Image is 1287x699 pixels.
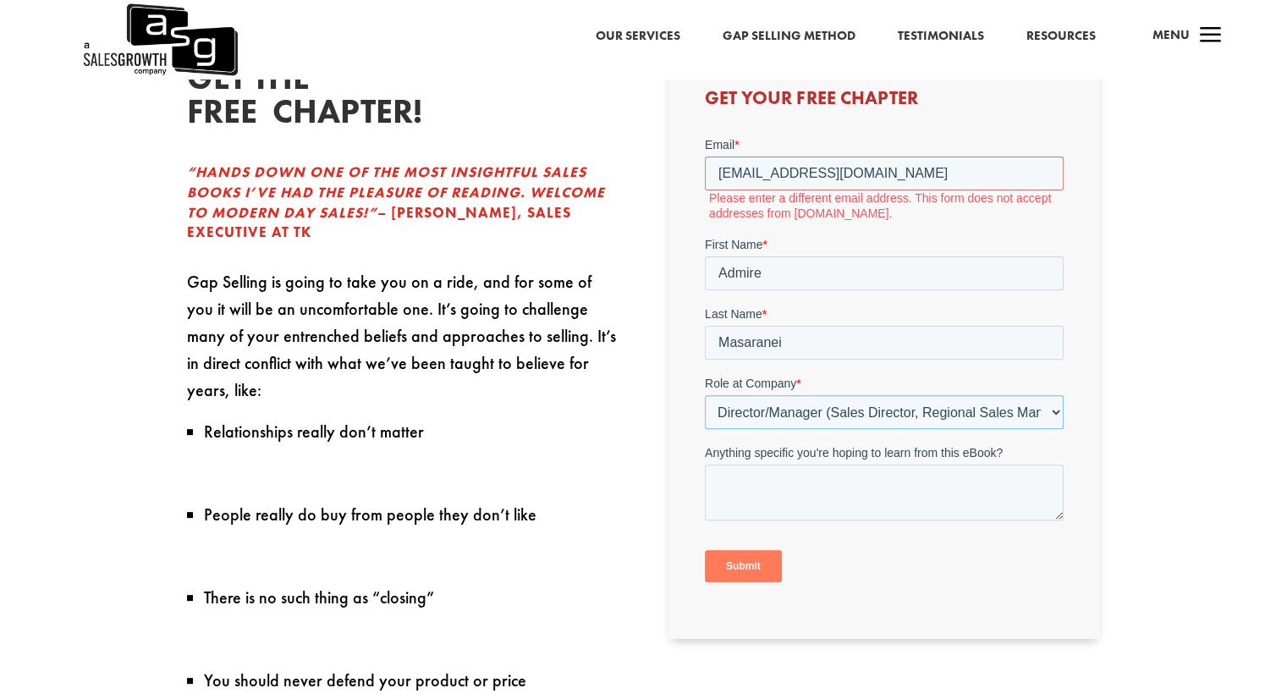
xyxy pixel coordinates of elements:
h2: GET THE FREE CHAPTER! [187,61,441,137]
li: There is no such thing as “closing” [204,586,619,608]
h3: Get Your Free Chapter [705,89,1064,116]
span: Menu [1152,26,1190,43]
p: Gap Selling is going to take you on a ride, and for some of you it will be an uncomfortable one. ... [187,268,619,421]
a: Our Services [596,25,680,47]
li: You should never defend your product or price [204,669,619,691]
p: – [PERSON_NAME], SALES EXECUTIVE AT TK [187,162,619,243]
a: Testimonials [898,25,984,47]
iframe: Form 0 [705,136,1064,611]
li: People really do buy from people they don’t like [204,504,619,526]
span: a [1194,19,1228,53]
em: “HANDS DOWN ONE OF THE MOST INSIGHTFUL SALES BOOKS I’VE HAD THE PLEASURE OF READING. WELCOME TO M... [187,162,605,222]
a: Gap Selling Method [723,25,855,47]
a: Resources [1026,25,1096,47]
li: Relationships really don’t matter [204,421,619,443]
